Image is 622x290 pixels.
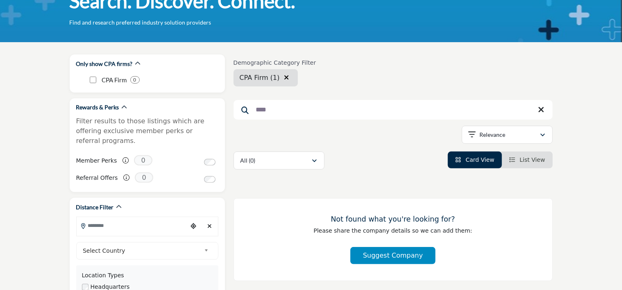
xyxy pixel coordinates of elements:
[187,217,200,235] div: Choose your current location
[134,155,152,165] span: 0
[350,247,436,264] button: Suggest Company
[448,152,502,168] li: Card View
[76,103,119,111] h2: Rewards & Perks
[102,75,127,85] p: CPA Firm: CPA Firm
[134,77,136,83] b: 0
[76,154,117,168] label: Member Perks
[76,60,133,68] h2: Only show CPA firms?
[204,217,216,235] div: Clear search location
[363,251,423,259] span: Suggest Company
[83,246,201,256] span: Select Country
[77,217,187,233] input: Search Location
[313,227,472,234] span: Please share the company details so we can add them:
[234,152,325,170] button: All (0)
[455,156,495,163] a: View Card
[76,203,114,211] h2: Distance Filter
[509,156,545,163] a: View List
[502,152,553,168] li: List View
[76,171,118,185] label: Referral Offers
[82,271,213,280] div: Location Types
[76,116,218,146] p: Filter results to those listings which are offering exclusive member perks or referral programs.
[130,76,140,84] div: 0 Results For CPA Firm
[462,126,553,144] button: Relevance
[135,172,153,183] span: 0
[234,59,316,66] h6: Demographic Category Filter
[204,159,216,165] input: Switch to Member Perks
[465,156,494,163] span: Card View
[70,18,211,27] p: Find and research preferred industry solution providers
[479,131,505,139] p: Relevance
[90,77,96,83] input: CPA Firm checkbox
[240,74,280,82] span: CPA Firm (1)
[250,215,536,224] h3: Not found what you're looking for?
[520,156,545,163] span: List View
[234,100,553,120] input: Search Keyword
[241,156,256,165] p: All (0)
[204,176,216,183] input: Switch to Referral Offers
[284,74,289,81] i: Clear search location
